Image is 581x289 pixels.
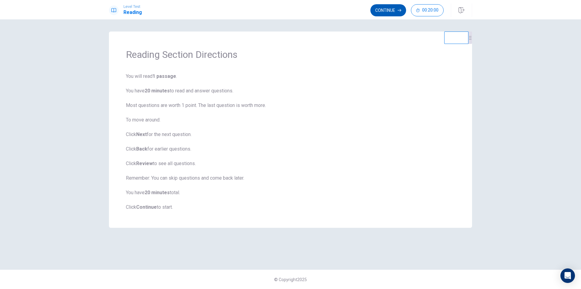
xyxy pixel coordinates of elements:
[136,131,147,137] b: Next
[560,268,575,283] div: Open Intercom Messenger
[136,161,153,166] b: Review
[136,146,147,152] b: Back
[145,88,170,94] b: 20 minutes
[422,8,438,13] span: 00:20:00
[136,204,157,210] b: Continue
[411,4,444,16] button: 00:20:00
[123,9,142,16] h1: Reading
[274,277,307,282] span: © Copyright 2025
[126,73,455,211] span: You will read . You have to read and answer questions. Most questions are worth 1 point. The last...
[123,5,142,9] span: Level Test
[370,4,406,16] button: Continue
[153,73,176,79] b: 1 passage
[145,190,170,195] b: 20 minutes
[126,48,455,61] h1: Reading Section Directions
